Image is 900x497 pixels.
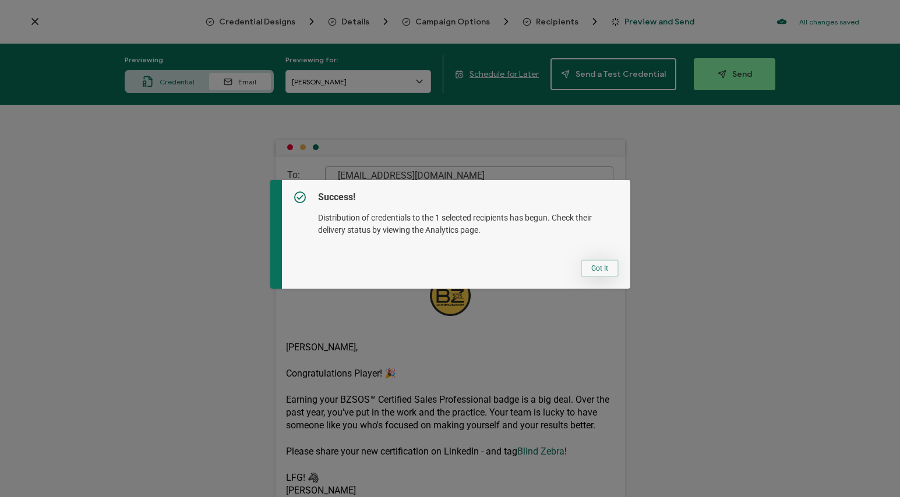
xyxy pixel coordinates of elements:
h5: Success! [318,191,619,203]
p: Distribution of credentials to the 1 selected recipients has begun. Check their delivery status b... [318,203,619,236]
button: Got It [581,260,619,277]
iframe: Chat Widget [842,441,900,497]
div: dialog [270,180,630,289]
